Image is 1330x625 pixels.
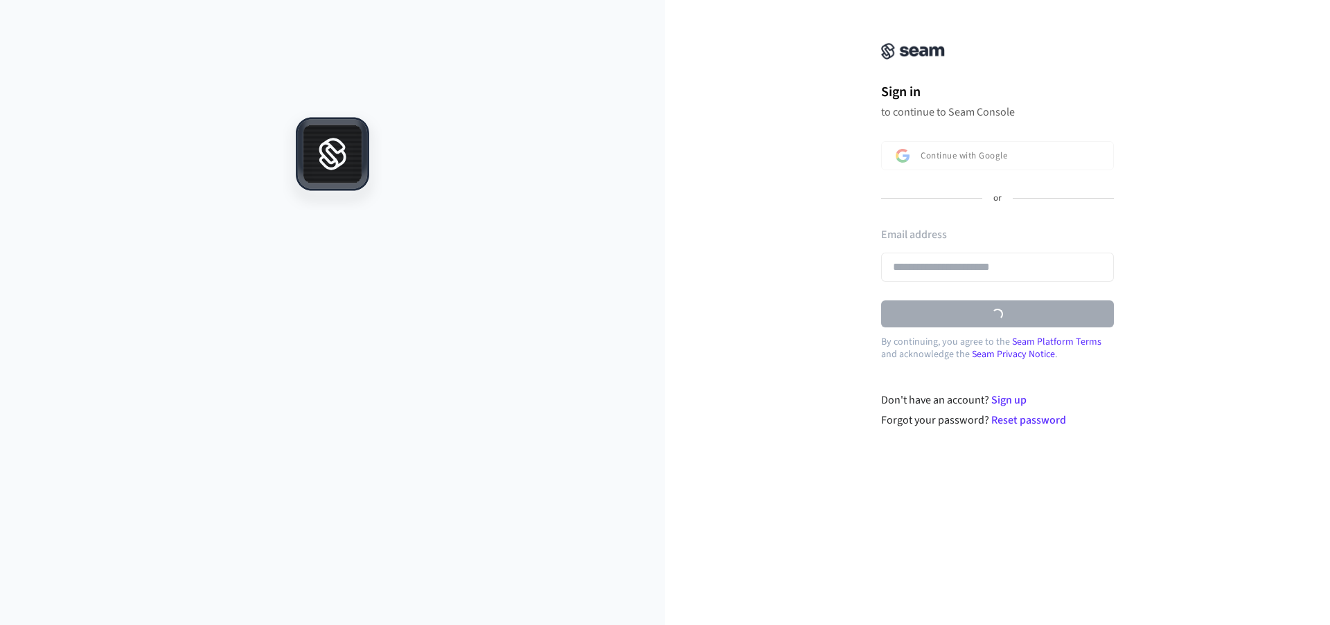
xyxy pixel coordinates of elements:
[881,336,1114,361] p: By continuing, you agree to the and acknowledge the .
[881,412,1115,428] div: Forgot your password?
[993,192,1002,205] p: or
[972,347,1055,361] a: Seam Privacy Notice
[991,413,1066,428] a: Reset password
[881,392,1115,408] div: Don't have an account?
[881,82,1114,102] h1: Sign in
[991,392,1027,408] a: Sign up
[881,105,1114,119] p: to continue to Seam Console
[1012,335,1101,349] a: Seam Platform Terms
[881,43,945,60] img: Seam Console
